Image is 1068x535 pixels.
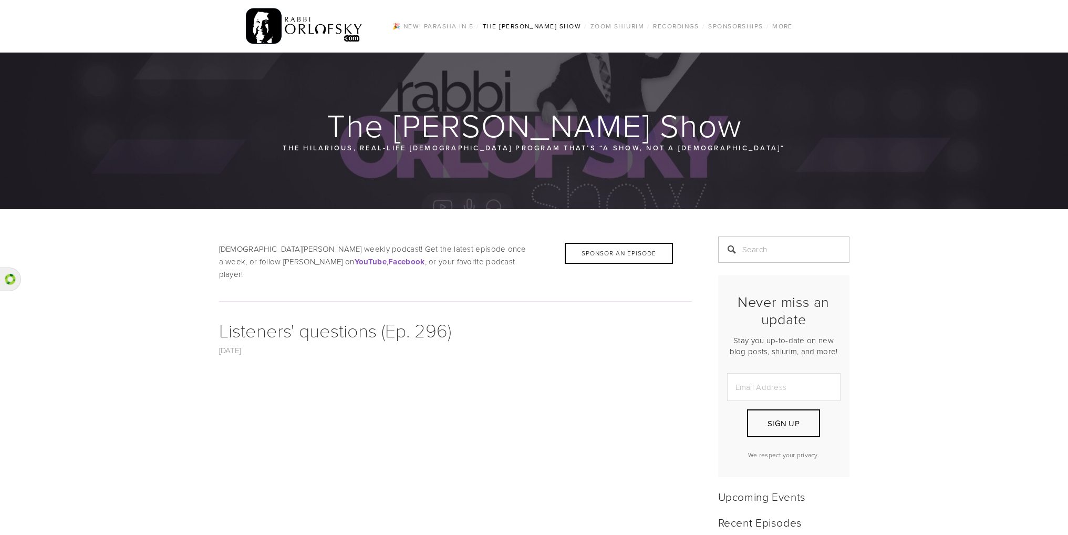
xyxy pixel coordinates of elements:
a: Listeners' questions (Ep. 296) [219,317,451,343]
a: The [PERSON_NAME] Show [480,19,585,33]
span: / [766,22,769,30]
img: RabbiOrlofsky.com [246,6,363,47]
a: YouTube [355,256,387,267]
a: More [769,19,796,33]
a: Zoom Shiurim [587,19,647,33]
p: We respect your privacy. [727,450,841,459]
a: Sponsorships [705,19,766,33]
p: The hilarious, real-life [DEMOGRAPHIC_DATA] program that’s “a show, not a [DEMOGRAPHIC_DATA]“ [282,142,786,153]
a: Facebook [388,256,424,267]
h2: Upcoming Events [718,490,849,503]
span: / [702,22,705,30]
span: / [647,22,650,30]
p: [DEMOGRAPHIC_DATA][PERSON_NAME] weekly podcast! Get the latest episode once a week, or follow [PE... [219,243,692,281]
button: Sign Up [747,409,820,437]
h2: Never miss an update [727,293,841,327]
a: [DATE] [219,345,241,356]
div: Sponsor an Episode [565,243,673,264]
span: Sign Up [768,418,800,429]
input: Search [718,236,849,263]
input: Email Address [727,373,841,401]
h1: The [PERSON_NAME] Show [219,108,851,142]
a: 🎉 NEW! Parasha in 5 [389,19,476,33]
h2: Recent Episodes [718,516,849,529]
span: / [476,22,479,30]
a: Recordings [650,19,702,33]
span: / [584,22,587,30]
p: Stay you up-to-date on new blog posts, shiurim, and more! [727,335,841,357]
